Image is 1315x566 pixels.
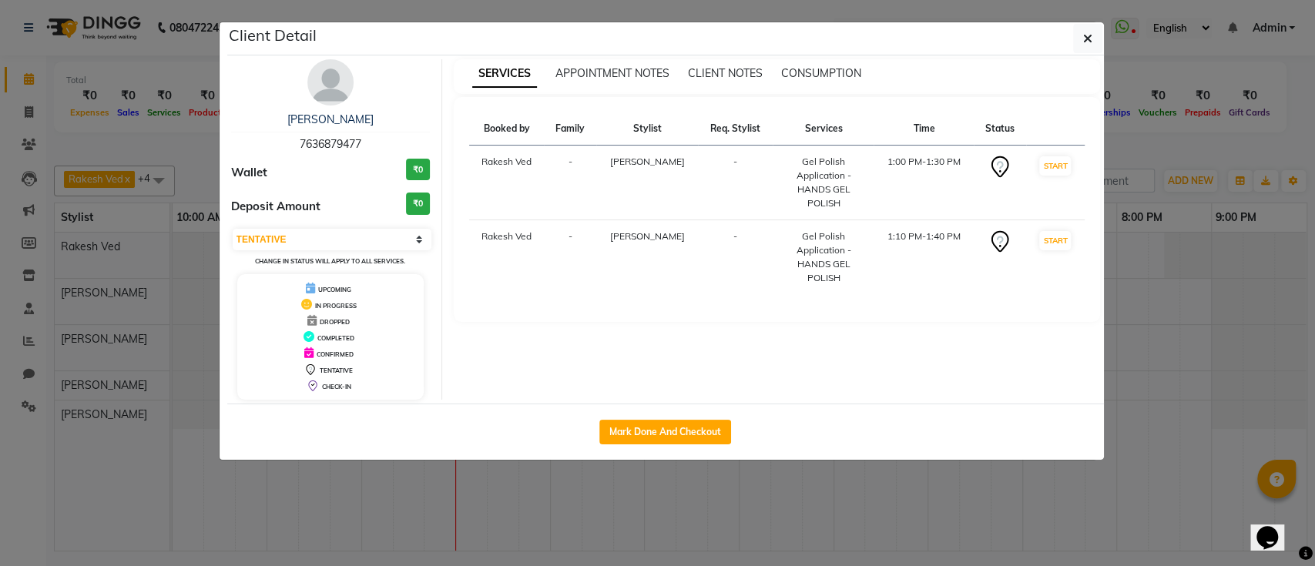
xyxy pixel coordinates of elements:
[874,112,974,146] th: Time
[781,66,861,80] span: CONSUMPTION
[1039,231,1071,250] button: START
[406,193,430,215] h3: ₹0
[688,66,763,80] span: CLIENT NOTES
[231,198,320,216] span: Deposit Amount
[320,318,350,326] span: DROPPED
[255,257,405,265] small: Change in status will apply to all services.
[317,350,354,358] span: CONFIRMED
[874,220,974,295] td: 1:10 PM-1:40 PM
[610,156,685,167] span: [PERSON_NAME]
[544,112,596,146] th: Family
[315,302,357,310] span: IN PROGRESS
[320,367,353,374] span: TENTATIVE
[555,66,669,80] span: APPOINTMENT NOTES
[317,334,354,342] span: COMPLETED
[229,24,317,47] h5: Client Detail
[1039,156,1071,176] button: START
[322,383,351,390] span: CHECK-IN
[469,220,544,295] td: Rakesh Ved
[406,159,430,181] h3: ₹0
[287,112,374,126] a: [PERSON_NAME]
[599,420,731,444] button: Mark Done And Checkout
[1250,504,1300,551] iframe: chat widget
[544,220,596,295] td: -
[782,229,864,285] div: Gel Polish Application - HANDS GEL POLISH
[472,60,537,88] span: SERVICES
[469,112,544,146] th: Booked by
[610,230,685,242] span: [PERSON_NAME]
[307,59,354,105] img: avatar
[469,146,544,220] td: Rakesh Ved
[698,146,773,220] td: -
[698,220,773,295] td: -
[318,286,351,293] span: UPCOMING
[874,146,974,220] td: 1:00 PM-1:30 PM
[974,112,1026,146] th: Status
[300,137,361,151] span: 7636879477
[231,164,267,182] span: Wallet
[773,112,874,146] th: Services
[698,112,773,146] th: Req. Stylist
[782,155,864,210] div: Gel Polish Application - HANDS GEL POLISH
[544,146,596,220] td: -
[596,112,698,146] th: Stylist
